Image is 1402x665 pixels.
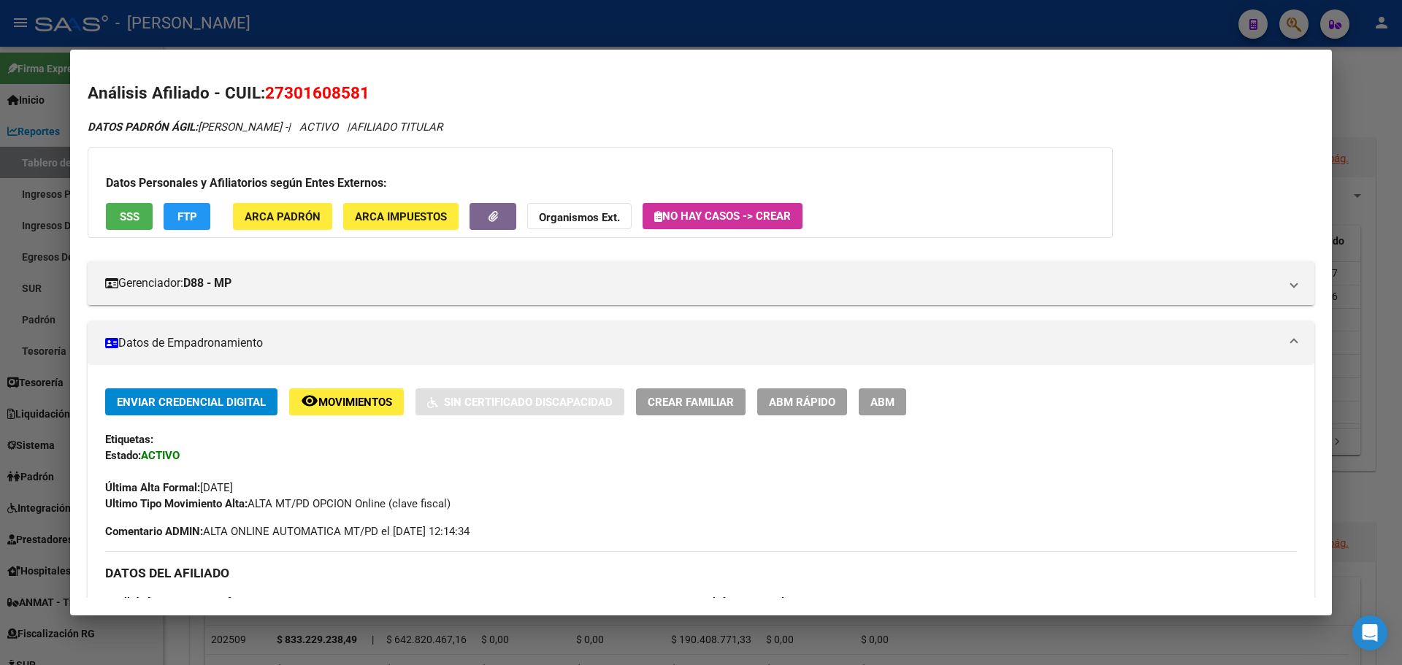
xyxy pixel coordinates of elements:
mat-icon: remove_red_eye [301,392,318,410]
span: [PERSON_NAME] - [88,120,288,134]
button: ARCA Impuestos [343,203,459,230]
strong: Organismos Ext. [539,211,620,224]
span: ARCA Impuestos [355,210,447,223]
span: Sin Certificado Discapacidad [444,396,613,409]
button: Crear Familiar [636,388,746,415]
i: | ACTIVO | [88,120,443,134]
span: ARCA Padrón [245,210,321,223]
strong: Comentario ADMIN: [105,525,203,538]
span: 1155887318 [701,596,856,609]
button: FTP [164,203,210,230]
strong: D88 - MP [183,274,231,292]
h3: DATOS DEL AFILIADO [105,565,1297,581]
strong: Estado: [105,449,141,462]
mat-panel-title: Gerenciador: [105,274,1279,292]
strong: ACTIVO [141,449,180,462]
button: Movimientos [289,388,404,415]
mat-expansion-panel-header: Datos de Empadronamiento [88,321,1314,365]
button: ABM Rápido [757,388,847,415]
span: Enviar Credencial Digital [117,396,266,409]
button: SSS [106,203,153,230]
span: [PERSON_NAME] [105,596,231,609]
span: Movimientos [318,396,392,409]
span: ALTA ONLINE AUTOMATICA MT/PD el [DATE] 12:14:34 [105,523,470,539]
button: ABM [859,388,906,415]
strong: Apellido: [105,596,148,609]
h3: Datos Personales y Afiliatorios según Entes Externos: [106,174,1095,192]
button: No hay casos -> Crear [643,203,802,229]
span: FTP [177,210,197,223]
h2: Análisis Afiliado - CUIL: [88,81,1314,106]
span: No hay casos -> Crear [654,210,791,223]
span: [DATE] [105,481,233,494]
span: Crear Familiar [648,396,734,409]
div: Open Intercom Messenger [1352,615,1387,650]
span: AFILIADO TITULAR [350,120,443,134]
button: Sin Certificado Discapacidad [415,388,624,415]
strong: Teléfono Particular: [701,596,797,609]
button: Organismos Ext. [527,203,632,230]
span: ABM [870,396,895,409]
strong: Ultimo Tipo Movimiento Alta: [105,497,248,510]
strong: Última Alta Formal: [105,481,200,494]
strong: Etiquetas: [105,433,153,446]
span: 27301608581 [265,83,369,102]
span: SSS [120,210,139,223]
mat-expansion-panel-header: Gerenciador:D88 - MP [88,261,1314,305]
button: Enviar Credencial Digital [105,388,277,415]
mat-panel-title: Datos de Empadronamiento [105,334,1279,352]
span: ALTA MT/PD OPCION Online (clave fiscal) [105,497,451,510]
button: ARCA Padrón [233,203,332,230]
span: ABM Rápido [769,396,835,409]
strong: DATOS PADRÓN ÁGIL: [88,120,198,134]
